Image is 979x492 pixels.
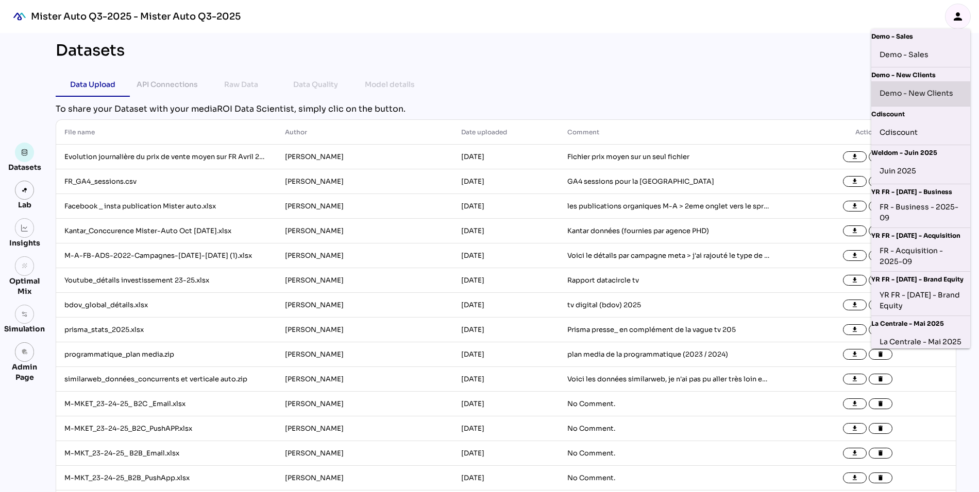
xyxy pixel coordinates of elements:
[880,85,962,102] div: Demo - New Clients
[277,169,453,194] td: [PERSON_NAME]
[453,145,559,169] td: [DATE]
[277,318,453,342] td: [PERSON_NAME]
[70,78,115,91] div: Data Upload
[453,120,559,145] th: Date uploaded
[880,46,962,63] div: Demo - Sales
[21,149,28,156] img: data.svg
[56,194,277,219] td: Facebook _ insta publication Mister auto.xlsx
[453,416,559,441] td: [DATE]
[871,316,970,329] div: La Centrale - Mai 2025
[559,416,780,441] td: No Comment.
[559,145,780,169] td: Fichier prix moyen sur un seul fichier
[277,416,453,441] td: [PERSON_NAME]
[277,466,453,490] td: [PERSON_NAME]
[877,450,884,457] i: delete
[559,268,780,293] td: Rapport datacircle tv
[851,376,858,383] i: file_download
[453,392,559,416] td: [DATE]
[277,243,453,268] td: [PERSON_NAME]
[224,78,258,91] div: Raw Data
[9,238,40,248] div: Insights
[56,392,277,416] td: M-MKET_23-24-25_ B2C _Email.xlsx
[851,302,858,309] i: file_download
[851,351,858,358] i: file_download
[453,441,559,466] td: [DATE]
[880,163,962,180] div: Juin 2025
[453,194,559,219] td: [DATE]
[56,120,277,145] th: File name
[851,227,858,235] i: file_download
[453,466,559,490] td: [DATE]
[877,425,884,432] i: delete
[559,293,780,318] td: tv digital (bdov) 2025
[877,400,884,408] i: delete
[277,342,453,367] td: [PERSON_NAME]
[56,145,277,169] td: Evolution journalière du prix de vente moyen sur FR Avril 2023.csv
[21,187,28,194] img: lab.svg
[952,10,964,23] i: person
[851,400,858,408] i: file_download
[453,169,559,194] td: [DATE]
[780,120,956,145] th: Actions
[453,318,559,342] td: [DATE]
[877,475,884,482] i: delete
[880,290,962,311] div: YR FR - [DATE] - Brand Equity
[56,466,277,490] td: M-MKT_23-24-25_B2B_PushApp.xlsx
[880,333,962,350] div: La Centrale - Mai 2025
[851,425,858,432] i: file_download
[4,276,45,296] div: Optimal Mix
[877,351,884,358] i: delete
[559,367,780,392] td: Voici les données similarweb, je n'ai pas pu aller très loin en terme de dates : au pire 1 mois a...
[851,153,858,161] i: file_download
[851,277,858,284] i: file_download
[277,392,453,416] td: [PERSON_NAME]
[880,202,962,223] div: FR - Business - 2025-09
[277,120,453,145] th: Author
[277,293,453,318] td: [PERSON_NAME]
[871,67,970,81] div: Demo - New Clients
[559,441,780,466] td: No Comment.
[56,342,277,367] td: programmatique_plan media.zip
[559,194,780,219] td: les publications organiques M-A > 2eme onglet vers le spreadsheet car j'ai du bricoler ce fichier...
[56,318,277,342] td: prisma_stats_2025.xlsx
[880,245,962,267] div: FR - Acquisition - 2025-09
[559,318,780,342] td: Prisma presse_ en complément de la vague tv 205
[453,268,559,293] td: [DATE]
[871,145,970,159] div: Weldom - Juin 2025
[21,348,28,356] i: admin_panel_settings
[277,145,453,169] td: [PERSON_NAME]
[56,293,277,318] td: bdov_global_détails.xlsx
[56,441,277,466] td: M-MKT_23-24-25_ B2B_Email.xlsx
[277,441,453,466] td: [PERSON_NAME]
[56,367,277,392] td: similarweb_données_concurrents et verticale auto.zip
[559,466,780,490] td: No Comment.
[453,243,559,268] td: [DATE]
[877,376,884,383] i: delete
[559,219,780,243] td: Kantar données (fournies par agence PHD)
[559,342,780,367] td: plan media de la programmatique (2023 / 2024)
[56,268,277,293] td: Youtube_détails investissement 23-25.xlsx
[21,262,28,270] i: grain
[453,219,559,243] td: [DATE]
[365,78,415,91] div: Model details
[453,293,559,318] td: [DATE]
[56,416,277,441] td: M-MKET_23-24-25_B2C_PushAPP.xlsx
[871,272,970,285] div: YR FR - [DATE] - Brand Equity
[277,219,453,243] td: [PERSON_NAME]
[277,268,453,293] td: [PERSON_NAME]
[56,103,956,115] div: To share your Dataset with your mediaROI Data Scientist, simply clic on the button.
[31,10,241,23] div: Mister Auto Q3-2025 - Mister Auto Q3-2025
[8,162,41,172] div: Datasets
[8,5,31,28] div: mediaROI
[13,200,36,210] div: Lab
[56,243,277,268] td: M-A-FB-ADS-2022-Campagnes-[DATE]-[DATE] (1).xlsx
[871,184,970,198] div: YR FR - [DATE] - Business
[56,41,125,60] div: Datasets
[880,124,962,140] div: Cdiscount
[851,475,858,482] i: file_download
[277,367,453,392] td: [PERSON_NAME]
[293,78,338,91] div: Data Quality
[851,326,858,333] i: file_download
[559,120,780,145] th: Comment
